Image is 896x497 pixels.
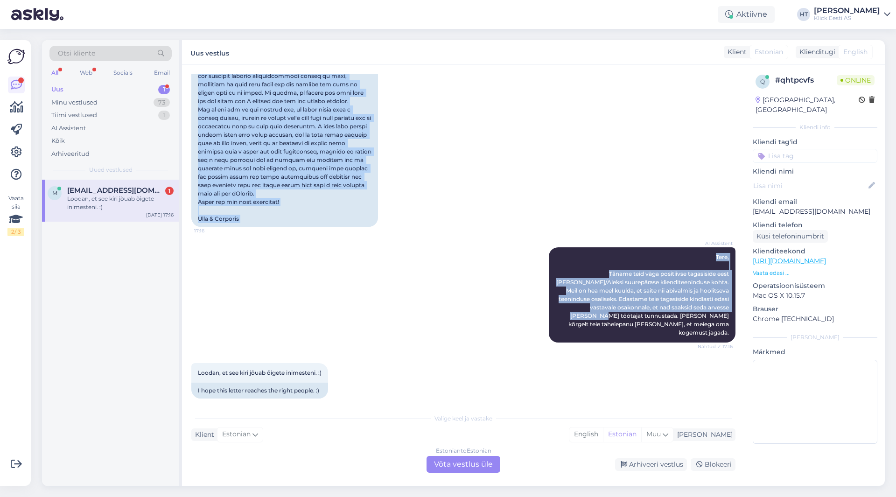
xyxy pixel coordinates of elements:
[753,181,867,191] input: Lisa nimi
[51,98,98,107] div: Minu vestlused
[49,67,60,79] div: All
[753,220,877,230] p: Kliendi telefon
[158,111,170,120] div: 1
[814,14,880,22] div: Klick Eesti AS
[51,149,90,159] div: Arhiveeritud
[615,458,687,471] div: Arhiveeri vestlus
[52,189,57,196] span: m
[724,47,747,57] div: Klient
[837,75,875,85] span: Online
[51,85,63,94] div: Uus
[427,456,500,473] div: Võta vestlus üle
[222,429,251,440] span: Estonian
[698,343,733,350] span: Nähtud ✓ 17:16
[158,85,170,94] div: 1
[718,6,775,23] div: Aktiivne
[198,369,322,376] span: Loodan, et see kiri jõuab õigete inimesteni. :)
[814,7,880,14] div: [PERSON_NAME]
[51,136,65,146] div: Kõik
[843,47,868,57] span: English
[775,75,837,86] div: # qhtpcvfs
[436,447,491,455] div: Estonian to Estonian
[7,228,24,236] div: 2 / 3
[753,149,877,163] input: Lisa tag
[753,207,877,217] p: [EMAIL_ADDRESS][DOMAIN_NAME]
[165,187,174,195] div: 1
[814,7,890,22] a: [PERSON_NAME]Klick Eesti AS
[152,67,172,79] div: Email
[51,124,86,133] div: AI Assistent
[691,458,735,471] div: Blokeeri
[796,47,835,57] div: Klienditugi
[194,399,229,406] span: 17:18
[753,291,877,301] p: Mac OS X 10.15.7
[753,167,877,176] p: Kliendi nimi
[194,227,229,234] span: 17:16
[7,194,24,236] div: Vaata siia
[753,137,877,147] p: Kliendi tag'id
[67,195,174,211] div: Loodan, et see kiri jõuab õigete inimesteni. :)
[756,95,859,115] div: [GEOGRAPHIC_DATA], [GEOGRAPHIC_DATA]
[797,8,810,21] div: HT
[753,333,877,342] div: [PERSON_NAME]
[67,186,164,195] span: mikknurga@gmail.com
[753,269,877,277] p: Vaata edasi ...
[191,430,214,440] div: Klient
[753,123,877,132] div: Kliendi info
[112,67,134,79] div: Socials
[753,281,877,291] p: Operatsioonisüsteem
[698,240,733,247] span: AI Assistent
[753,230,828,243] div: Küsi telefoninumbrit
[146,211,174,218] div: [DATE] 17:16
[753,304,877,314] p: Brauser
[753,246,877,256] p: Klienditeekond
[569,427,603,441] div: English
[673,430,733,440] div: [PERSON_NAME]
[51,111,97,120] div: Tiimi vestlused
[753,257,826,265] a: [URL][DOMAIN_NAME]
[760,78,765,85] span: q
[78,67,94,79] div: Web
[646,430,661,438] span: Muu
[154,98,170,107] div: 73
[190,46,229,58] label: Uus vestlus
[89,166,133,174] span: Uued vestlused
[58,49,95,58] span: Otsi kliente
[753,314,877,324] p: Chrome [TECHNICAL_ID]
[191,383,328,399] div: I hope this letter reaches the right people. :)
[7,48,25,65] img: Askly Logo
[603,427,641,441] div: Estonian
[753,197,877,207] p: Kliendi email
[753,347,877,357] p: Märkmed
[755,47,783,57] span: Estonian
[191,414,735,423] div: Valige keel ja vastake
